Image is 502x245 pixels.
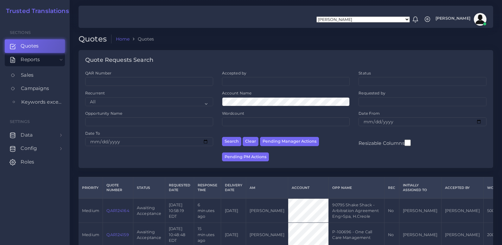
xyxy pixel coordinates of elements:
span: Keywords excel processor [21,99,62,106]
label: Account Name [222,90,252,96]
th: Account [288,177,328,199]
label: Requested by [359,90,385,96]
a: Keywords excel processor [5,95,65,109]
th: Requested Date [165,177,194,199]
a: QAR124164 [106,208,129,213]
span: Config [21,145,37,152]
td: 6 minutes ago [194,198,221,222]
td: [DATE] [221,198,246,222]
span: [PERSON_NAME] [435,16,470,21]
th: Accepted by [441,177,483,199]
span: Settings [10,119,30,124]
span: Data [21,132,33,139]
label: QAR Number [85,70,111,76]
h4: Quote Requests Search [85,57,153,64]
label: Resizable Columns [359,139,410,147]
th: AM [246,177,288,199]
a: [PERSON_NAME]avatar [432,13,489,26]
td: 90795 Shake Shack - Arbitration Agreement Eng>Spa, H.Creole [329,198,384,222]
a: Sales [5,68,65,82]
a: Trusted Translations [2,8,69,15]
a: Home [116,36,130,42]
button: Pending PM Actions [222,152,269,162]
label: Recurrent [85,90,105,96]
span: Quotes [21,42,39,49]
label: Opportunity Name [85,111,122,116]
span: Sales [21,72,34,79]
a: QAR124159 [106,232,129,237]
label: Accepted by [222,70,247,76]
th: Priority [79,177,103,199]
a: Reports [5,53,65,66]
h2: Quotes [79,35,111,44]
th: Delivery Date [221,177,246,199]
th: Response Time [194,177,221,199]
span: Reports [21,56,40,63]
input: Resizable Columns [404,139,411,147]
label: Wordcount [222,111,244,116]
td: No [384,198,399,222]
a: Data [5,128,65,142]
td: [PERSON_NAME] [399,198,441,222]
button: Search [222,137,241,146]
span: medium [82,208,99,213]
button: Clear [243,137,258,146]
a: Campaigns [5,82,65,95]
th: Initially Assigned to [399,177,441,199]
th: Opp Name [329,177,384,199]
label: Date To [85,131,100,136]
span: Roles [21,158,34,165]
td: [PERSON_NAME] [246,198,288,222]
span: Campaigns [21,85,49,92]
th: Quote Number [103,177,133,199]
img: avatar [474,13,486,26]
td: [PERSON_NAME] [441,198,483,222]
a: Roles [5,155,65,169]
li: Quotes [130,36,154,42]
a: Config [5,142,65,155]
th: Status [133,177,165,199]
label: Date From [359,111,380,116]
button: Pending Manager Actions [260,137,319,146]
label: Status [359,70,371,76]
span: medium [82,232,99,237]
a: Quotes [5,39,65,53]
span: Sections [10,30,31,35]
th: REC [384,177,399,199]
td: [DATE] 10:58:19 EDT [165,198,194,222]
td: Awaiting Acceptance [133,198,165,222]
